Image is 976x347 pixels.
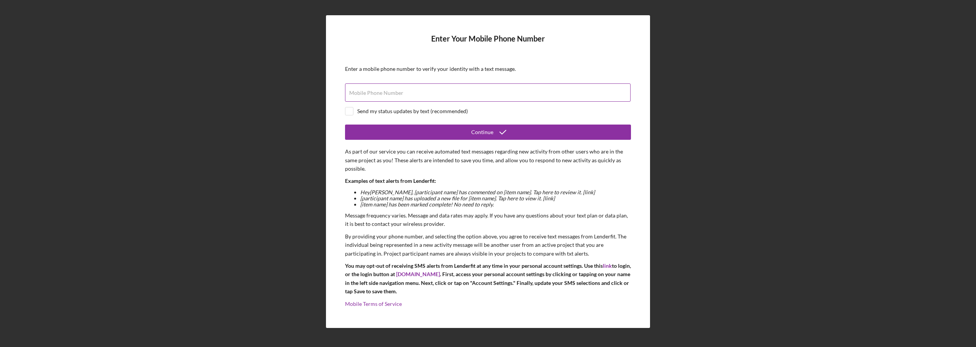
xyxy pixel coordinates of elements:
[603,262,612,269] a: link
[396,271,440,277] a: [DOMAIN_NAME]
[360,189,631,195] li: Hey [PERSON_NAME] , [participant name] has commented on [item name]. Tap here to review it. [link]
[345,125,631,140] button: Continue
[357,108,468,114] div: Send my status updates by text (recommended)
[345,262,631,296] p: You may opt-out of receiving SMS alerts from Lenderfit at any time in your personal account setti...
[345,147,631,173] p: As part of our service you can receive automated text messages regarding new activity from other ...
[345,211,631,229] p: Message frequency varies. Message and data rates may apply. If you have any questions about your ...
[360,201,631,208] li: [item name] has been marked complete! No need to reply.
[345,177,631,185] p: Examples of text alerts from Lenderfit:
[471,125,493,140] div: Continue
[349,90,403,96] label: Mobile Phone Number
[360,195,631,201] li: [participant name] has uploaded a new file for [item name]. Tap here to view it. [link]
[345,301,402,307] a: Mobile Terms of Service
[345,232,631,258] p: By providing your phone number, and selecting the option above, you agree to receive text message...
[345,66,631,72] div: Enter a mobile phone number to verify your identity with a text message.
[345,34,631,54] h4: Enter Your Mobile Phone Number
